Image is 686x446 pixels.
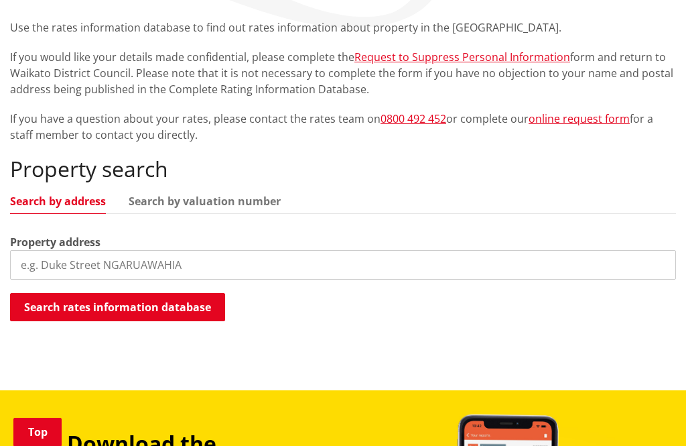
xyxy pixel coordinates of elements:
a: 0800 492 452 [381,111,446,126]
a: Top [13,418,62,446]
a: Request to Suppress Personal Information [354,50,570,64]
p: Use the rates information database to find out rates information about property in the [GEOGRAPHI... [10,19,676,36]
iframe: Messenger Launcher [624,390,673,438]
label: Property address [10,234,100,250]
p: If you have a question about your rates, please contact the rates team on or complete our for a s... [10,111,676,143]
button: Search rates information database [10,293,225,321]
h2: Property search [10,156,676,182]
input: e.g. Duke Street NGARUAWAHIA [10,250,676,280]
a: online request form [529,111,630,126]
a: Search by address [10,196,106,207]
a: Search by valuation number [129,196,281,207]
p: If you would like your details made confidential, please complete the form and return to Waikato ... [10,49,676,97]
